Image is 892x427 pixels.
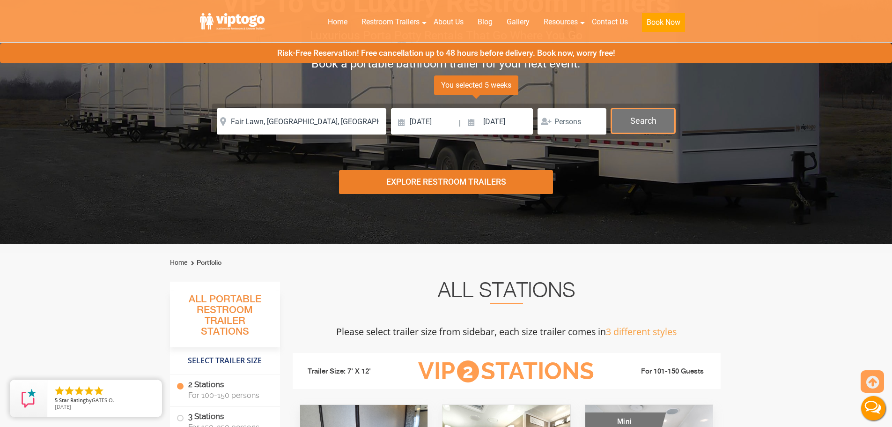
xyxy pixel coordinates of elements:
[55,403,71,410] span: [DATE]
[54,385,65,397] li: 
[434,75,518,95] span: You selected 5 weeks
[217,108,386,135] input: Where do you need your restroom?
[93,385,104,397] li: 
[188,391,269,400] span: For 100-150 persons
[293,322,721,341] p: Please select trailer size from sidebar, each size trailer comes in
[83,385,95,397] li: 
[537,12,585,32] a: Resources
[19,389,38,408] img: Review Rating
[471,12,500,32] a: Blog
[64,385,75,397] li: 
[59,397,86,404] span: Star Rating
[299,358,404,386] li: Trailer Size: 7' X 12'
[391,108,458,135] input: Delivery
[321,12,354,32] a: Home
[609,366,714,377] li: For 101-150 Guests
[177,375,273,404] label: 2 Stations
[74,385,85,397] li: 
[293,282,721,304] h2: All Stations
[462,108,533,135] input: Pickup
[354,12,427,32] a: Restroom Trailers
[538,108,606,135] input: Persons
[92,397,114,404] span: GATES O.
[457,360,479,382] span: 2
[855,390,892,427] button: Live Chat
[170,352,280,370] h4: Select Trailer Size
[55,397,58,404] span: 5
[189,257,221,269] li: Portfolio
[459,108,461,138] span: |
[311,57,581,70] span: Book a portable bathroom trailer for your next event.
[500,12,537,32] a: Gallery
[170,259,187,266] a: Home
[635,12,692,37] a: Book Now
[642,13,685,32] button: Book Now
[585,12,635,32] a: Contact Us
[606,325,677,338] span: 3 different styles
[55,397,155,404] span: by
[404,359,609,384] h3: VIP Stations
[427,12,471,32] a: About Us
[170,291,280,347] h3: All Portable Restroom Trailer Stations
[339,170,553,194] div: Explore Restroom Trailers
[611,108,675,134] button: Search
